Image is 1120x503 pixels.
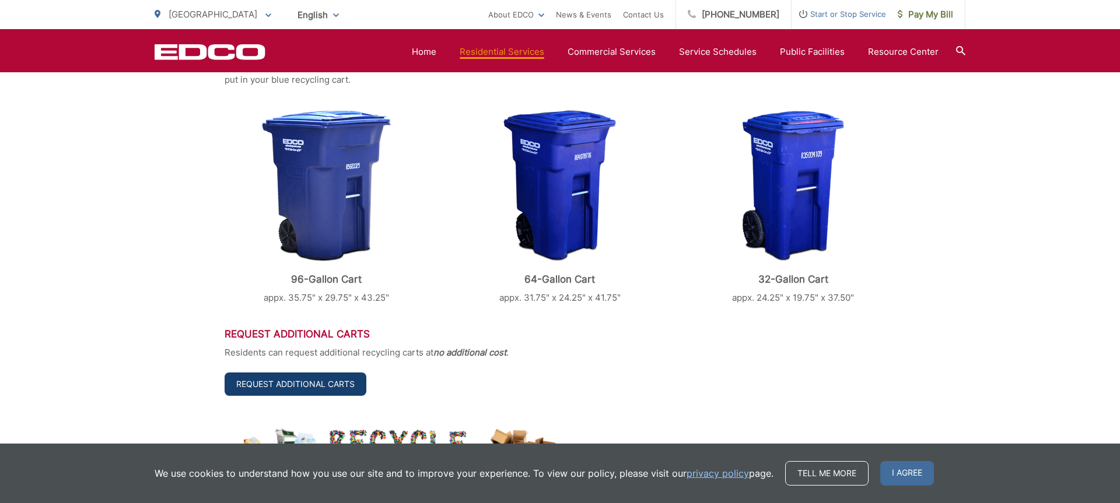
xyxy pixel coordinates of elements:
[169,9,257,20] span: [GEOGRAPHIC_DATA]
[460,45,544,59] a: Residential Services
[225,291,429,305] p: appx. 35.75" x 29.75" x 43.25"
[691,273,895,285] p: 32-Gallon Cart
[679,45,757,59] a: Service Schedules
[742,111,845,262] img: cart-recycling-32.png
[225,273,429,285] p: 96-Gallon Cart
[262,110,391,262] img: cart-recycling-96.png
[412,45,436,59] a: Home
[289,5,348,25] span: English
[503,110,616,262] img: cart-recycling-64.png
[898,8,953,22] span: Pay My Bill
[623,8,664,22] a: Contact Us
[433,347,506,358] strong: no additional cost
[488,8,544,22] a: About EDCO
[880,461,934,486] span: I agree
[155,44,265,60] a: EDCD logo. Return to the homepage.
[780,45,845,59] a: Public Facilities
[556,8,611,22] a: News & Events
[568,45,656,59] a: Commercial Services
[225,346,895,360] p: Residents can request additional recycling carts at .
[691,291,895,305] p: appx. 24.25" x 19.75" x 37.50"
[687,466,749,480] a: privacy policy
[868,45,939,59] a: Resource Center
[225,372,366,396] a: Request Additional Carts
[458,291,662,305] p: appx. 31.75" x 24.25" x 41.75"
[458,273,662,285] p: 64-Gallon Cart
[785,461,869,486] a: Tell me more
[155,466,773,480] p: We use cookies to understand how you use our site and to improve your experience. To view our pol...
[225,59,895,87] p: With our commingled recycling program, you can put all of your recyclables in one container. All ...
[225,328,895,340] h3: Request Additional Carts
